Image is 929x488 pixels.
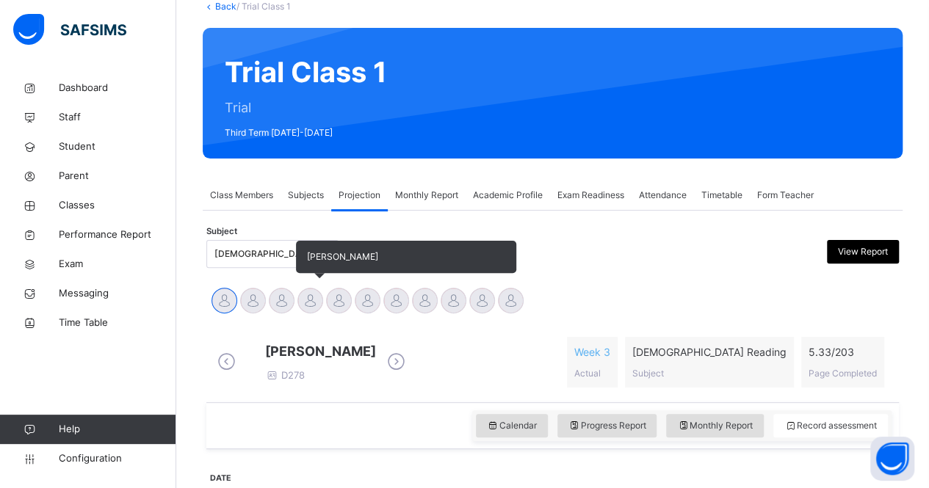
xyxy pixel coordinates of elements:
span: Week 3 [574,344,610,360]
span: D278 [265,369,305,381]
span: [DEMOGRAPHIC_DATA] Reading [632,344,787,360]
span: View Report [838,245,888,258]
div: [DEMOGRAPHIC_DATA] Reading (007) [214,247,311,261]
span: Calendar [487,419,537,432]
span: Exam [59,257,176,272]
span: Third Term [DATE]-[DATE] [225,126,387,139]
span: Exam Readiness [557,189,624,202]
span: Student [59,139,176,154]
span: Monthly Report [395,189,458,202]
img: safsims [13,14,126,45]
span: Page Completed [809,368,877,379]
span: [PERSON_NAME] [307,251,378,262]
span: Subject [632,368,664,379]
span: Dashboard [59,81,176,95]
span: Subjects [288,189,324,202]
span: Timetable [701,189,742,202]
span: Record assessment [784,419,877,432]
span: Configuration [59,451,176,466]
label: Date [210,473,231,484]
span: Monthly Report [677,419,753,432]
span: Time Table [59,316,176,330]
span: Staff [59,110,176,125]
span: Actual [574,368,601,379]
span: Messaging [59,286,176,301]
span: 5.33 / 203 [809,344,877,360]
span: Parent [59,169,176,183]
span: Class Members [210,189,273,202]
span: Performance Report [59,227,176,242]
span: Attendance [639,189,687,202]
span: Projection [339,189,380,202]
span: Academic Profile [473,189,543,202]
span: Classes [59,198,176,213]
button: Open asap [870,437,914,481]
span: Subject [206,225,237,238]
a: Back [215,1,236,12]
span: / Trial Class 1 [236,1,291,12]
span: Help [59,422,176,437]
span: Form Teacher [757,189,814,202]
span: Progress Report [568,419,646,432]
span: [PERSON_NAME] [265,341,376,361]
